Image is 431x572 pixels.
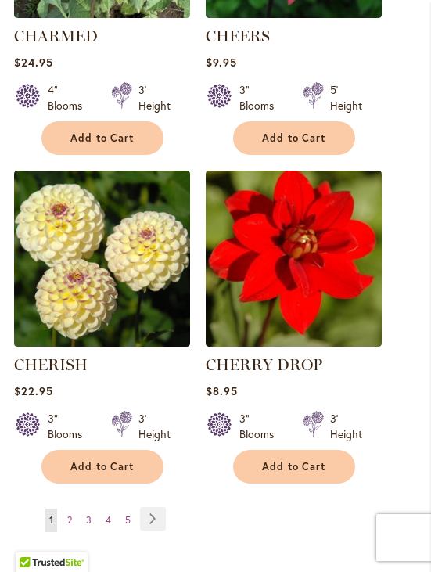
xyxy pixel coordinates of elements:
span: Add to Cart [262,131,326,145]
div: 4" Blooms [48,82,92,113]
span: 4 [106,514,111,526]
div: 3" Blooms [48,411,92,442]
span: $9.95 [206,55,237,70]
span: Add to Cart [70,460,135,473]
a: 5 [121,509,135,532]
span: 2 [67,514,72,526]
a: CHARMED [14,6,190,21]
button: Add to Cart [41,121,163,155]
span: $22.95 [14,383,53,398]
div: 3" Blooms [239,411,284,442]
button: Add to Cart [233,450,355,484]
a: CHEERS [206,27,270,45]
span: $8.95 [206,383,238,398]
div: 3" Blooms [239,82,284,113]
button: Add to Cart [233,121,355,155]
span: 1 [49,514,53,526]
a: 2 [63,509,76,532]
span: $24.95 [14,55,53,70]
a: CHERRY DROP [206,335,382,350]
img: CHERISH [14,171,190,347]
span: 5 [125,514,131,526]
div: 5' Height [330,82,362,113]
span: 3 [86,514,92,526]
div: 3' Height [330,411,362,442]
a: CHERRY DROP [206,355,322,374]
a: CHERISH [14,355,88,374]
span: Add to Cart [70,131,135,145]
a: CHARMED [14,27,98,45]
div: 3' Height [138,82,171,113]
a: CHEERS [206,6,382,21]
img: CHERRY DROP [206,171,382,347]
iframe: Launch Accessibility Center [12,516,56,560]
a: CHERISH [14,335,190,350]
a: 3 [82,509,95,532]
a: 4 [102,509,115,532]
div: 3' Height [138,411,171,442]
span: Add to Cart [262,460,326,473]
button: Add to Cart [41,450,163,484]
